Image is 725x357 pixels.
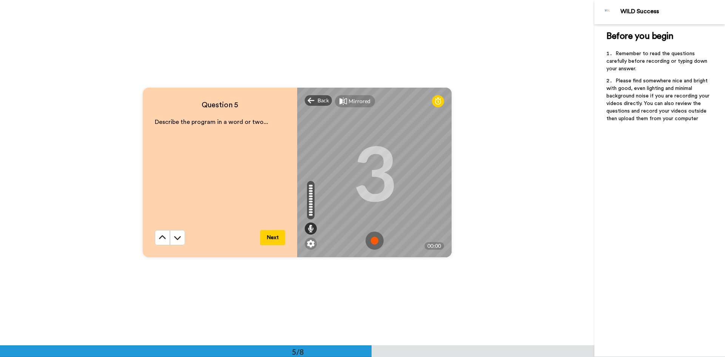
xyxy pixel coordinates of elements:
[606,78,711,121] span: Please find somewhere nice and bright with good, even lighting and minimal background noise if yo...
[260,230,285,245] button: Next
[366,232,384,250] img: ic_record_start.svg
[155,100,285,110] h4: Question 5
[606,51,709,71] span: Remember to read the questions carefully before recording or typing down your answer.
[606,32,673,41] span: Before you begin
[424,242,444,250] div: 00:00
[349,97,370,105] div: Mirrored
[307,240,315,247] img: ic_gear.svg
[599,3,617,21] img: Profile Image
[353,144,396,201] div: 3
[620,8,725,15] div: WILD Success
[280,346,316,357] div: 5/8
[318,97,329,104] span: Back
[155,119,268,125] span: Describe the program in a word or two...
[305,95,332,106] div: Back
